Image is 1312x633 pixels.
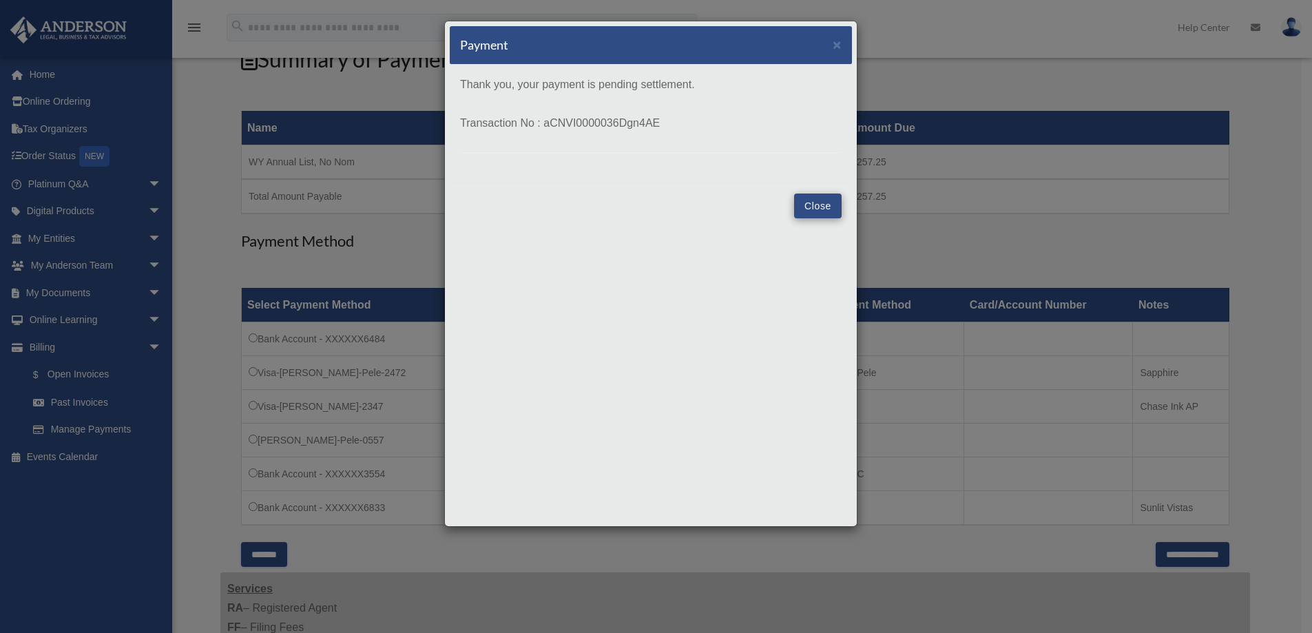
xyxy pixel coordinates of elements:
[460,114,842,133] p: Transaction No : aCNVI0000036Dgn4AE
[460,75,842,94] p: Thank you, your payment is pending settlement.
[833,37,842,52] button: Close
[833,37,842,52] span: ×
[460,37,508,54] h5: Payment
[794,194,842,218] button: Close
